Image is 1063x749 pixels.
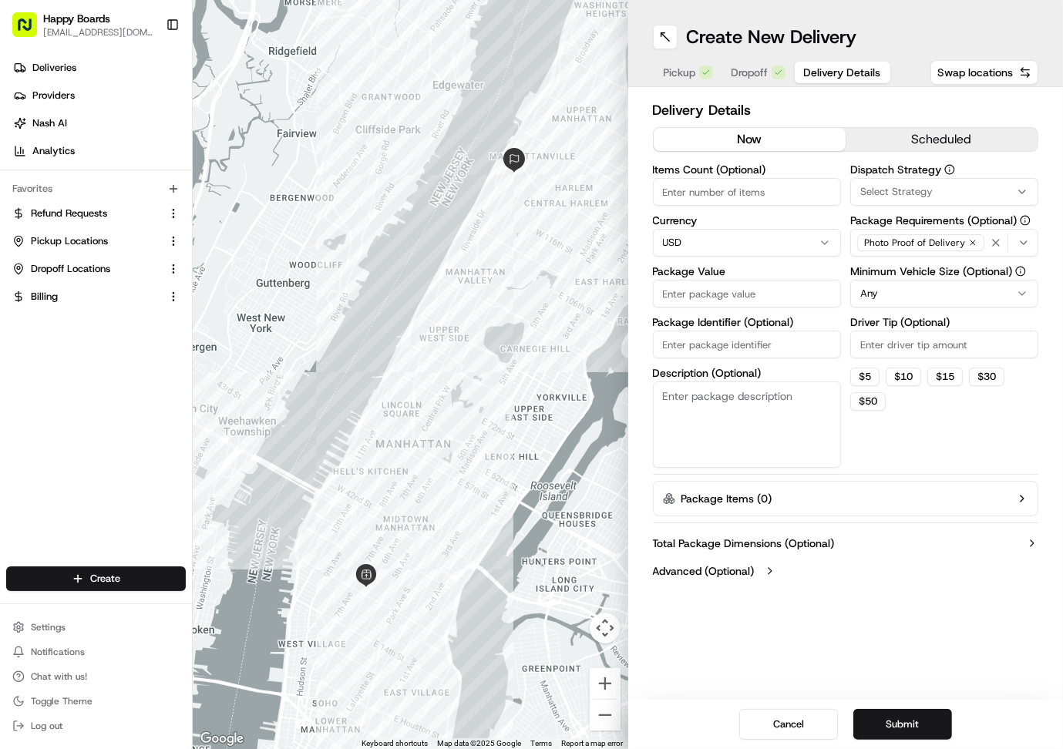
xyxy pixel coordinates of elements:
span: Toggle Theme [31,695,93,707]
label: Total Package Dimensions (Optional) [653,536,835,551]
button: scheduled [846,128,1038,151]
label: Minimum Vehicle Size (Optional) [850,266,1038,277]
button: Dispatch Strategy [944,164,955,175]
label: Package Requirements (Optional) [850,215,1038,226]
p: Welcome 👋 [15,62,281,86]
img: Google [197,729,247,749]
input: Enter number of items [653,178,841,206]
button: Package Items (0) [653,481,1039,516]
button: Minimum Vehicle Size (Optional) [1015,266,1026,277]
span: Nash AI [32,116,67,130]
img: Nash [15,15,46,46]
h1: Create New Delivery [687,25,857,49]
a: Providers [6,83,192,108]
label: Package Value [653,266,841,277]
button: Happy Boards [43,11,110,26]
span: [PERSON_NAME] [PERSON_NAME] [48,239,204,251]
input: Enter driver tip amount [850,331,1038,358]
button: $10 [886,368,921,386]
button: Photo Proof of Delivery [850,229,1038,257]
label: Package Identifier (Optional) [653,317,841,327]
span: Map data ©2025 Google [438,739,522,747]
button: Create [6,566,186,591]
a: 💻API Documentation [124,338,254,366]
span: Create [90,572,120,586]
button: $5 [850,368,880,386]
a: Pickup Locations [12,234,161,248]
span: Pylon [153,382,187,394]
span: Billing [31,290,58,304]
label: Package Items ( 0 ) [681,491,772,506]
span: Dropoff [732,65,769,80]
button: Keyboard shortcuts [362,738,429,749]
a: Powered byPylon [109,381,187,394]
a: Dropoff Locations [12,262,161,276]
button: Map camera controls [590,613,621,643]
label: Items Count (Optional) [653,164,841,175]
span: [DATE] [216,239,247,251]
a: Analytics [6,139,192,163]
button: Notifications [6,641,186,663]
span: Swap locations [937,65,1013,80]
span: Chat with us! [31,670,87,683]
button: Toggle Theme [6,690,186,712]
label: Driver Tip (Optional) [850,317,1038,327]
div: Past conversations [15,200,103,213]
button: Total Package Dimensions (Optional) [653,536,1039,551]
button: Refund Requests [6,201,186,226]
button: Zoom in [590,668,621,699]
button: Chat with us! [6,666,186,687]
img: 1736555255976-a54dd68f-1ca7-489b-9aae-adbdc363a1c4 [31,240,43,252]
span: Settings [31,621,66,633]
span: • [207,239,213,251]
button: [EMAIL_ADDRESS][DOMAIN_NAME] [43,26,153,39]
span: Photo Proof of Delivery [864,237,965,249]
input: Enter package value [653,280,841,307]
a: Refund Requests [12,207,161,220]
span: Analytics [32,144,75,158]
a: Billing [12,290,161,304]
a: 📗Knowledge Base [9,338,124,366]
input: Enter package identifier [653,331,841,358]
button: Billing [6,284,186,309]
span: Providers [32,89,75,102]
span: API Documentation [146,344,247,360]
button: Settings [6,616,186,638]
button: Dropoff Locations [6,257,186,281]
div: We're available if you need us! [69,163,212,175]
a: Terms (opens in new tab) [531,739,553,747]
div: Favorites [6,176,186,201]
img: 5e9a9d7314ff4150bce227a61376b483.jpg [32,147,60,175]
div: 📗 [15,346,28,358]
button: Select Strategy [850,178,1038,206]
button: Cancel [739,709,838,740]
label: Currency [653,215,841,226]
span: Log out [31,720,62,732]
label: Description (Optional) [653,368,841,378]
button: now [654,128,846,151]
span: Select Strategy [860,185,933,199]
span: Pickup [664,65,696,80]
img: 1736555255976-a54dd68f-1ca7-489b-9aae-adbdc363a1c4 [15,147,43,175]
span: Pickup Locations [31,234,108,248]
button: Happy Boards[EMAIL_ADDRESS][DOMAIN_NAME] [6,6,160,43]
span: Deliveries [32,61,76,75]
label: Dispatch Strategy [850,164,1038,175]
span: [DATE] [59,280,91,293]
button: Zoom out [590,700,621,731]
a: Deliveries [6,55,192,80]
span: Knowledge Base [31,344,118,360]
a: Report a map error [562,739,624,747]
button: Advanced (Optional) [653,563,1039,579]
span: • [51,280,56,293]
button: Swap locations [930,60,1038,85]
button: Log out [6,715,186,737]
input: Clear [40,99,254,116]
span: Refund Requests [31,207,107,220]
a: Nash AI [6,111,192,136]
button: Start new chat [262,152,281,170]
img: Dianne Alexi Soriano [15,224,40,249]
button: Package Requirements (Optional) [1020,215,1031,226]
